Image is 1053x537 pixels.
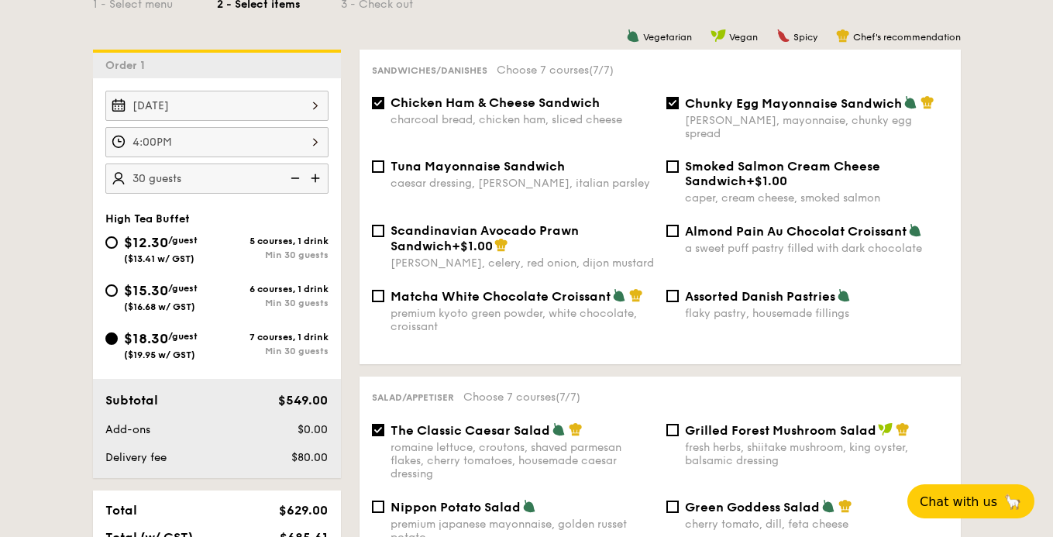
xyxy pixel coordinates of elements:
span: Choose 7 courses [463,391,580,404]
div: 5 courses, 1 drink [217,236,329,246]
span: $549.00 [278,393,328,408]
span: Chunky Egg Mayonnaise Sandwich [685,96,902,111]
span: Grilled Forest Mushroom Salad [685,423,876,438]
div: [PERSON_NAME], celery, red onion, dijon mustard [391,256,654,270]
span: /guest [168,283,198,294]
span: Chicken Ham & Cheese Sandwich [391,95,600,110]
span: Order 1 [105,59,151,72]
div: flaky pastry, housemade fillings [685,307,948,320]
img: icon-vegetarian.fe4039eb.svg [612,288,626,302]
img: icon-add.58712e84.svg [305,164,329,193]
img: icon-vegan.f8ff3823.svg [711,29,726,43]
input: The Classic Caesar Saladromaine lettuce, croutons, shaved parmesan flakes, cherry tomatoes, house... [372,424,384,436]
div: [PERSON_NAME], mayonnaise, chunky egg spread [685,114,948,140]
div: fresh herbs, shiitake mushroom, king oyster, balsamic dressing [685,441,948,467]
input: Tuna Mayonnaise Sandwichcaesar dressing, [PERSON_NAME], italian parsley [372,160,384,173]
div: romaine lettuce, croutons, shaved parmesan flakes, cherry tomatoes, housemade caesar dressing [391,441,654,480]
input: Almond Pain Au Chocolat Croissanta sweet puff pastry filled with dark chocolate [666,225,679,237]
span: +$1.00 [746,174,787,188]
button: Chat with us🦙 [907,484,1034,518]
span: 🦙 [1003,493,1022,511]
img: icon-vegetarian.fe4039eb.svg [821,499,835,513]
span: Vegan [729,32,758,43]
img: icon-chef-hat.a58ddaea.svg [494,238,508,252]
input: Grilled Forest Mushroom Saladfresh herbs, shiitake mushroom, king oyster, balsamic dressing [666,424,679,436]
div: Min 30 guests [217,250,329,260]
div: 6 courses, 1 drink [217,284,329,294]
span: Salad/Appetiser [372,392,454,403]
span: Tuna Mayonnaise Sandwich [391,159,565,174]
input: Event time [105,127,329,157]
img: icon-chef-hat.a58ddaea.svg [896,422,910,436]
input: Chunky Egg Mayonnaise Sandwich[PERSON_NAME], mayonnaise, chunky egg spread [666,97,679,109]
div: cherry tomato, dill, feta cheese [685,518,948,531]
img: icon-vegetarian.fe4039eb.svg [522,499,536,513]
input: Chicken Ham & Cheese Sandwichcharcoal bread, chicken ham, sliced cheese [372,97,384,109]
span: Smoked Salmon Cream Cheese Sandwich [685,159,880,188]
span: ($13.41 w/ GST) [124,253,194,264]
input: Nippon Potato Saladpremium japanese mayonnaise, golden russet potato [372,501,384,513]
span: $15.30 [124,282,168,299]
input: $15.30/guest($16.68 w/ GST)6 courses, 1 drinkMin 30 guests [105,284,118,297]
img: icon-vegetarian.fe4039eb.svg [837,288,851,302]
img: icon-vegetarian.fe4039eb.svg [903,95,917,109]
img: icon-spicy.37a8142b.svg [776,29,790,43]
span: Vegetarian [643,32,692,43]
span: Sandwiches/Danishes [372,65,487,76]
span: Assorted Danish Pastries [685,289,835,304]
span: Scandinavian Avocado Prawn Sandwich [391,223,579,253]
span: (7/7) [556,391,580,404]
span: (7/7) [589,64,614,77]
span: Nippon Potato Salad [391,500,521,515]
div: a sweet puff pastry filled with dark chocolate [685,242,948,255]
div: Min 30 guests [217,346,329,356]
span: Choose 7 courses [497,64,614,77]
span: ($16.68 w/ GST) [124,301,195,312]
input: Event date [105,91,329,121]
span: The Classic Caesar Salad [391,423,550,438]
img: icon-vegetarian.fe4039eb.svg [552,422,566,436]
span: Subtotal [105,393,158,408]
input: Matcha White Chocolate Croissantpremium kyoto green powder, white chocolate, croissant [372,290,384,302]
span: +$1.00 [452,239,493,253]
span: ($19.95 w/ GST) [124,349,195,360]
img: icon-vegetarian.fe4039eb.svg [626,29,640,43]
span: $0.00 [298,423,328,436]
span: $12.30 [124,234,168,251]
span: /guest [168,235,198,246]
span: Spicy [793,32,817,43]
span: /guest [168,331,198,342]
span: Green Goddess Salad [685,500,820,515]
span: Chef's recommendation [853,32,961,43]
input: $12.30/guest($13.41 w/ GST)5 courses, 1 drinkMin 30 guests [105,236,118,249]
div: Min 30 guests [217,298,329,308]
input: $18.30/guest($19.95 w/ GST)7 courses, 1 drinkMin 30 guests [105,332,118,345]
div: caesar dressing, [PERSON_NAME], italian parsley [391,177,654,190]
img: icon-reduce.1d2dbef1.svg [282,164,305,193]
input: Scandinavian Avocado Prawn Sandwich+$1.00[PERSON_NAME], celery, red onion, dijon mustard [372,225,384,237]
span: Almond Pain Au Chocolat Croissant [685,224,907,239]
span: Delivery fee [105,451,167,464]
img: icon-chef-hat.a58ddaea.svg [838,499,852,513]
div: premium kyoto green powder, white chocolate, croissant [391,307,654,333]
img: icon-vegan.f8ff3823.svg [878,422,893,436]
img: icon-vegetarian.fe4039eb.svg [908,223,922,237]
span: $18.30 [124,330,168,347]
img: icon-chef-hat.a58ddaea.svg [836,29,850,43]
div: 7 courses, 1 drink [217,332,329,343]
div: caper, cream cheese, smoked salmon [685,191,948,205]
input: Green Goddess Saladcherry tomato, dill, feta cheese [666,501,679,513]
img: icon-chef-hat.a58ddaea.svg [569,422,583,436]
img: icon-chef-hat.a58ddaea.svg [921,95,934,109]
span: $80.00 [291,451,328,464]
input: Assorted Danish Pastriesflaky pastry, housemade fillings [666,290,679,302]
img: icon-chef-hat.a58ddaea.svg [629,288,643,302]
span: Add-ons [105,423,150,436]
input: Smoked Salmon Cream Cheese Sandwich+$1.00caper, cream cheese, smoked salmon [666,160,679,173]
span: Chat with us [920,494,997,509]
span: $629.00 [279,503,328,518]
span: Matcha White Chocolate Croissant [391,289,611,304]
span: Total [105,503,137,518]
div: charcoal bread, chicken ham, sliced cheese [391,113,654,126]
span: High Tea Buffet [105,212,190,225]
